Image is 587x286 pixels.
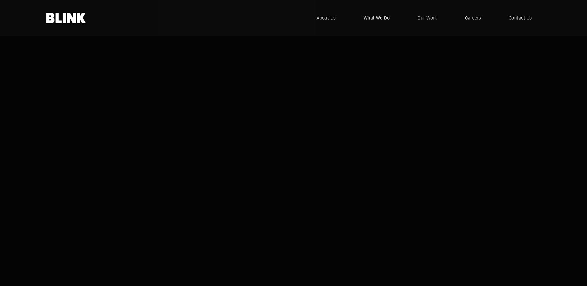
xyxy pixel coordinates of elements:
[364,15,390,21] span: What We Do
[317,15,336,21] span: About Us
[509,15,532,21] span: Contact Us
[408,9,447,27] a: Our Work
[465,15,481,21] span: Careers
[307,9,345,27] a: About Us
[456,9,490,27] a: Careers
[417,15,437,21] span: Our Work
[354,9,399,27] a: What We Do
[46,13,86,23] a: Home
[499,9,541,27] a: Contact Us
